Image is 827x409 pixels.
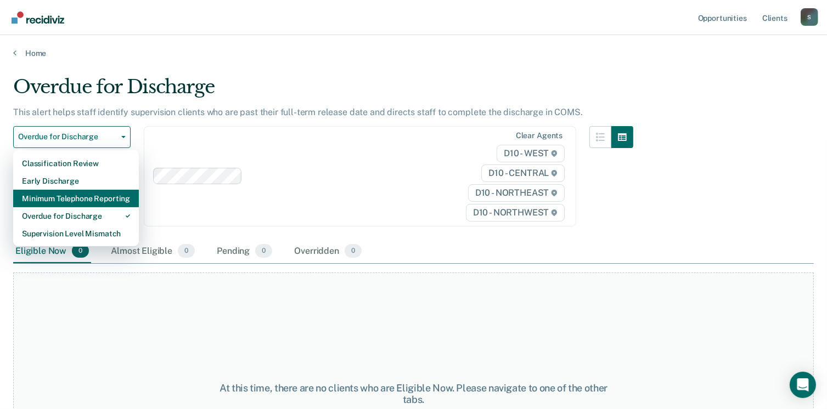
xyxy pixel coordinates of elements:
[468,184,565,202] span: D10 - NORTHEAST
[13,126,131,148] button: Overdue for Discharge
[213,382,614,406] div: At this time, there are no clients who are Eligible Now. Please navigate to one of the other tabs.
[22,155,130,172] div: Classification Review
[12,12,64,24] img: Recidiviz
[345,244,362,258] span: 0
[13,240,91,264] div: Eligible Now0
[72,244,89,258] span: 0
[481,164,565,182] span: D10 - CENTRAL
[497,145,565,162] span: D10 - WEST
[215,240,274,264] div: Pending0
[466,204,565,221] span: D10 - NORTHWEST
[109,240,197,264] div: Almost Eligible0
[22,172,130,190] div: Early Discharge
[292,240,364,264] div: Overridden0
[22,225,130,242] div: Supervision Level Mismatch
[22,190,130,207] div: Minimum Telephone Reporting
[13,107,583,117] p: This alert helps staff identify supervision clients who are past their full-term release date and...
[255,244,272,258] span: 0
[801,8,818,26] button: Profile dropdown button
[22,207,130,225] div: Overdue for Discharge
[18,132,117,141] span: Overdue for Discharge
[801,8,818,26] div: S
[178,244,195,258] span: 0
[13,48,814,58] a: Home
[516,131,562,140] div: Clear agents
[13,76,633,107] div: Overdue for Discharge
[790,372,816,398] div: Open Intercom Messenger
